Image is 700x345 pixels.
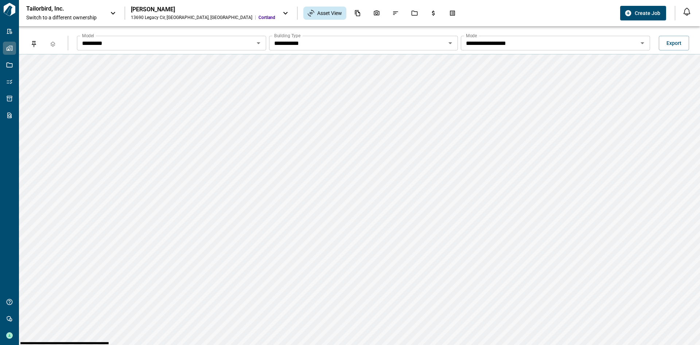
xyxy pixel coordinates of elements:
p: Tailorbird, Inc. [26,5,92,12]
button: Create Job [620,6,666,20]
label: Model [82,32,94,39]
span: Cortland [258,15,275,20]
div: [PERSON_NAME] [131,6,275,13]
span: Switch to a different ownership [26,14,103,21]
div: Issues & Info [388,7,403,19]
span: Asset View [317,9,342,17]
div: Takeoff Center [445,7,460,19]
div: Documents [350,7,365,19]
button: Open [637,38,647,48]
button: Open notification feed [681,6,693,18]
div: 13690 Legacy Cir , [GEOGRAPHIC_DATA] , [GEOGRAPHIC_DATA] [131,15,252,20]
button: Export [659,36,689,50]
button: Open [253,38,264,48]
span: Create Job [635,9,660,17]
div: Budgets [426,7,441,19]
button: Open [445,38,455,48]
label: Mode [466,32,477,39]
div: Jobs [407,7,422,19]
label: Building Type [274,32,300,39]
span: Export [666,39,681,47]
div: Photos [369,7,384,19]
div: Asset View [303,7,346,20]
